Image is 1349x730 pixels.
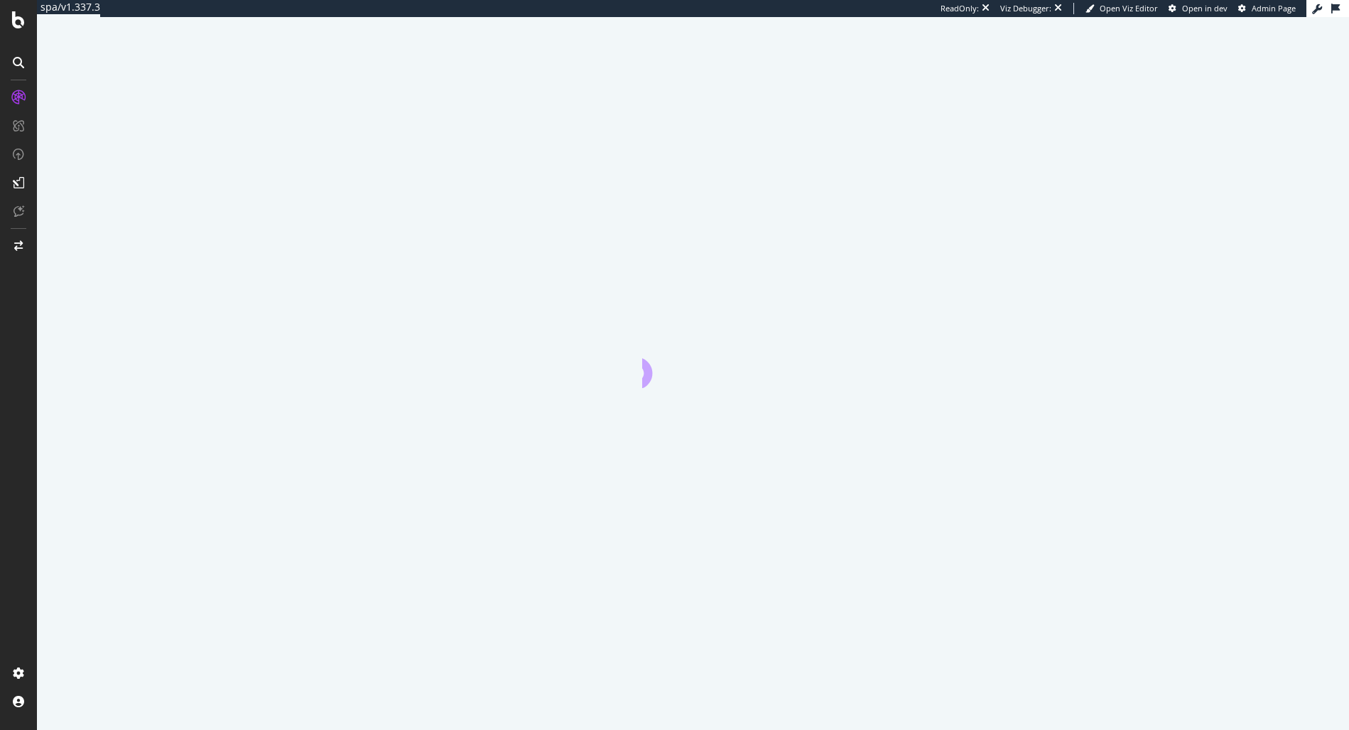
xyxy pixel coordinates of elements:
[1169,3,1228,14] a: Open in dev
[642,337,744,388] div: animation
[1182,3,1228,14] span: Open in dev
[1100,3,1158,14] span: Open Viz Editor
[1252,3,1296,14] span: Admin Page
[1085,3,1158,14] a: Open Viz Editor
[1000,3,1051,14] div: Viz Debugger:
[1238,3,1296,14] a: Admin Page
[941,3,979,14] div: ReadOnly:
